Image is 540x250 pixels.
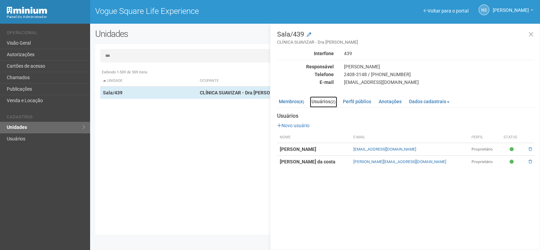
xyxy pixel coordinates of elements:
[100,75,197,87] th: Unidade: activate to sort column descending
[339,50,540,56] div: 439
[277,123,309,128] a: Novo usuário
[7,115,85,122] li: Cadastros
[277,96,306,107] a: Membros(8)
[100,69,530,75] div: Exibindo 1-509 de 509 itens
[277,39,535,45] small: CLÍNICA SUAVIZAR - Dra [PERSON_NAME]
[272,50,339,56] div: Interfone
[510,159,515,165] span: Ativo
[353,159,446,164] a: [PERSON_NAME][EMAIL_ADDRESS][DOMAIN_NAME]
[103,90,123,95] strong: Sala/439
[95,7,310,16] h1: Vogue Square Life Experience
[469,156,501,168] td: Proprietário
[95,29,273,39] h2: Unidades
[7,7,47,14] img: Minium
[280,159,335,164] strong: [PERSON_NAME] da costa
[7,14,85,20] div: Painel do Administrador
[493,1,529,13] span: Nicolle Silva
[510,146,515,152] span: Ativo
[377,96,403,107] a: Anotações
[277,113,535,119] strong: Usuários
[351,132,469,143] th: E-mail
[272,79,339,85] div: E-mail
[310,96,337,108] a: Usuários(2)
[197,75,374,87] th: Ocupante: activate to sort column ascending
[501,132,524,143] th: Status
[424,8,468,14] a: Voltar para o portal
[493,8,533,14] a: [PERSON_NAME]
[407,96,451,107] a: Dados cadastrais
[469,132,501,143] th: Perfil
[299,99,304,104] small: (8)
[280,146,316,152] strong: [PERSON_NAME]
[7,30,85,38] li: Operacional
[200,90,290,95] strong: CLÍNICA SUAVIZAR - Dra [PERSON_NAME]
[307,31,311,38] a: Modificar a unidade
[330,99,335,104] small: (2)
[339,71,540,77] div: 2408-3148 / [PHONE_NUMBER]
[339,64,540,70] div: [PERSON_NAME]
[277,31,535,45] h3: Sala/439
[277,132,351,143] th: Nome
[353,147,416,152] a: [EMAIL_ADDRESS][DOMAIN_NAME]
[469,143,501,156] td: Proprietário
[479,4,489,15] a: NS
[339,79,540,85] div: [EMAIL_ADDRESS][DOMAIN_NAME]
[272,71,339,77] div: Telefone
[341,96,373,107] a: Perfil público
[272,64,339,70] div: Responsável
